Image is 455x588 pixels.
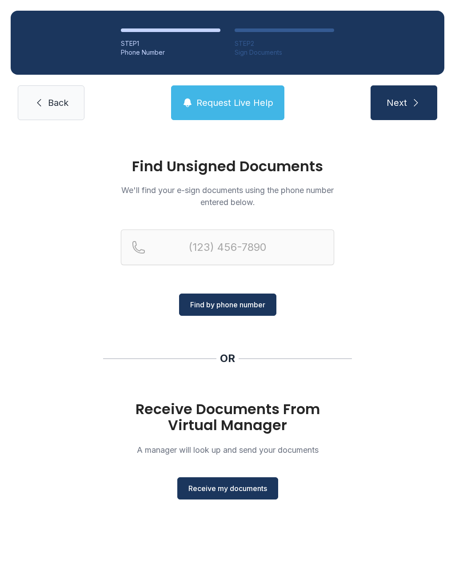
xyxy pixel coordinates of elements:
p: A manager will look up and send your documents [121,444,334,456]
span: Find by phone number [190,299,265,310]
div: Sign Documents [235,48,334,57]
h1: Find Unsigned Documents [121,159,334,173]
span: Request Live Help [196,97,273,109]
input: Reservation phone number [121,230,334,265]
div: STEP 1 [121,39,220,48]
p: We'll find your e-sign documents using the phone number entered below. [121,184,334,208]
div: OR [220,351,235,366]
span: Next [387,97,407,109]
span: Back [48,97,68,109]
h1: Receive Documents From Virtual Manager [121,401,334,433]
div: STEP 2 [235,39,334,48]
span: Receive my documents [188,483,267,494]
div: Phone Number [121,48,220,57]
